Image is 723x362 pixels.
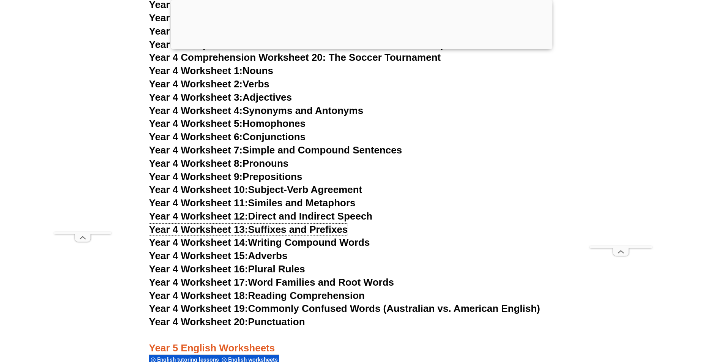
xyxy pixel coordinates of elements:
[149,210,248,222] span: Year 4 Worksheet 12:
[149,290,365,301] a: Year 4 Worksheet 18:Reading Comprehension
[149,237,370,248] a: Year 4 Worksheet 14:Writing Compound Words
[149,224,248,235] span: Year 4 Worksheet 13:
[149,303,540,314] a: Year 4 Worksheet 19:Commonly Confused Words (Australian vs. American English)
[149,303,248,314] span: Year 4 Worksheet 19:
[149,250,288,261] a: Year 4 Worksheet 15:Adverbs
[149,237,248,248] span: Year 4 Worksheet 14:
[149,78,269,90] a: Year 4 Worksheet 2:Verbs
[590,18,652,246] iframe: Advertisement
[149,92,292,103] a: Year 4 Worksheet 3:Adjectives
[149,65,273,76] a: Year 4 Worksheet 1:Nouns
[149,144,243,156] span: Year 4 Worksheet 7:
[149,197,356,209] a: Year 4 Worksheet 11:Similes and Metaphors
[149,39,447,50] a: Year 4 Comprehension Worksheet 19: The Inventor's Workshop
[149,92,243,103] span: Year 4 Worksheet 3:
[149,197,248,209] span: Year 4 Worksheet 11:
[149,184,362,195] a: Year 4 Worksheet 10:Subject-Verb Agreement
[149,329,574,355] h3: Year 5 English Worksheets
[149,263,305,275] a: Year 4 Worksheet 16:Plural Rules
[149,118,306,129] a: Year 4 Worksheet 5:Homophones
[149,105,364,116] a: Year 4 Worksheet 4:Synonyms and Antonyms
[149,224,348,235] a: Year 4 Worksheet 13:Suffixes and Prefixes
[149,12,439,24] a: Year 4 Comprehension Worksheet 17: The Mischevious Robot
[149,277,394,288] a: Year 4 Worksheet 17:Word Families and Root Words
[149,158,243,169] span: Year 4 Worksheet 8:
[149,316,305,327] a: Year 4 Worksheet 20:Punctuation
[149,131,306,142] a: Year 4 Worksheet 6:Conjunctions
[149,25,410,37] a: Year 4 Comprehension Worksheet 18: The School Swap
[149,277,248,288] span: Year 4 Worksheet 17:
[149,65,243,76] span: Year 4 Worksheet 1:
[149,316,248,327] span: Year 4 Worksheet 20:
[149,210,373,222] a: Year 4 Worksheet 12:Direct and Indirect Speech
[149,184,248,195] span: Year 4 Worksheet 10:
[149,52,441,63] a: Year 4 Comprehension Worksheet 20: The Soccer Tournament
[54,18,111,232] iframe: Advertisement
[149,144,402,156] a: Year 4 Worksheet 7:Simple and Compound Sentences
[149,78,243,90] span: Year 4 Worksheet 2:
[149,263,248,275] span: Year 4 Worksheet 16:
[149,171,302,182] a: Year 4 Worksheet 9:Prepositions
[149,118,243,129] span: Year 4 Worksheet 5:
[149,158,289,169] a: Year 4 Worksheet 8:Pronouns
[149,250,248,261] span: Year 4 Worksheet 15:
[149,290,248,301] span: Year 4 Worksheet 18:
[597,276,723,362] iframe: Chat Widget
[149,131,243,142] span: Year 4 Worksheet 6:
[149,105,243,116] span: Year 4 Worksheet 4:
[149,171,243,182] span: Year 4 Worksheet 9:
